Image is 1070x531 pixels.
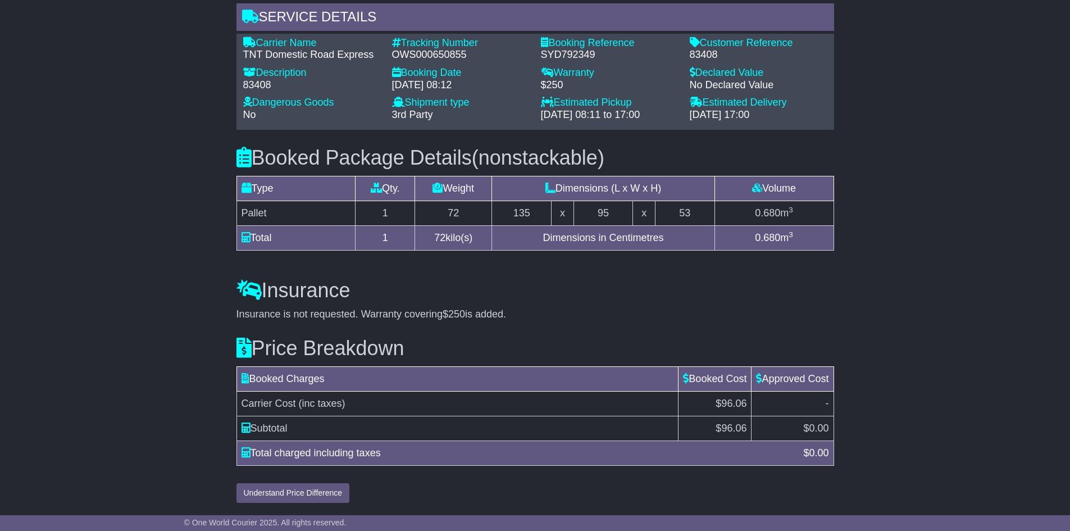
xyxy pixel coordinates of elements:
[392,37,530,49] div: Tracking Number
[472,146,604,169] span: (nonstackable)
[236,308,834,321] div: Insurance is not requested. Warranty covering is added.
[236,416,679,441] td: Subtotal
[492,225,714,250] td: Dimensions in Centimetres
[236,176,356,201] td: Type
[492,176,714,201] td: Dimensions (L x W x H)
[243,49,381,61] div: TNT Domestic Road Express
[392,49,530,61] div: OWS000650855
[434,232,445,243] span: 72
[236,225,356,250] td: Total
[714,225,834,250] td: m
[541,37,679,49] div: Booking Reference
[690,97,827,109] div: Estimated Delivery
[541,109,679,121] div: [DATE] 08:11 to 17:00
[679,366,752,391] td: Booked Cost
[633,201,655,225] td: x
[415,201,492,225] td: 72
[655,201,714,225] td: 53
[492,201,552,225] td: 135
[690,79,827,92] div: No Declared Value
[356,225,415,250] td: 1
[184,518,347,527] span: © One World Courier 2025. All rights reserved.
[789,230,793,239] sup: 3
[552,201,573,225] td: x
[415,225,492,250] td: kilo(s)
[392,109,433,120] span: 3rd Party
[798,446,834,461] div: $
[236,3,834,34] div: Service Details
[236,337,834,360] h3: Price Breakdown
[243,37,381,49] div: Carrier Name
[826,398,829,409] span: -
[541,97,679,109] div: Estimated Pickup
[789,206,793,214] sup: 3
[755,232,780,243] span: 0.680
[721,423,746,434] span: 96.06
[392,97,530,109] div: Shipment type
[415,176,492,201] td: Weight
[392,79,530,92] div: [DATE] 08:12
[236,147,834,169] h3: Booked Package Details
[443,308,465,320] span: $250
[299,398,345,409] span: (inc taxes)
[356,176,415,201] td: Qty.
[809,423,828,434] span: 0.00
[755,207,780,219] span: 0.680
[714,176,834,201] td: Volume
[541,49,679,61] div: SYD792349
[243,109,256,120] span: No
[752,366,834,391] td: Approved Cost
[242,398,296,409] span: Carrier Cost
[716,398,746,409] span: $96.06
[690,67,827,79] div: Declared Value
[236,483,350,503] button: Understand Price Difference
[714,201,834,225] td: m
[541,67,679,79] div: Warranty
[236,279,834,302] h3: Insurance
[679,416,752,441] td: $
[690,109,827,121] div: [DATE] 17:00
[573,201,633,225] td: 95
[752,416,834,441] td: $
[243,97,381,109] div: Dangerous Goods
[243,67,381,79] div: Description
[236,201,356,225] td: Pallet
[809,447,828,459] span: 0.00
[236,366,679,391] td: Booked Charges
[690,49,827,61] div: 83408
[392,67,530,79] div: Booking Date
[236,446,798,461] div: Total charged including taxes
[541,79,679,92] div: $250
[690,37,827,49] div: Customer Reference
[356,201,415,225] td: 1
[243,79,381,92] div: 83408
